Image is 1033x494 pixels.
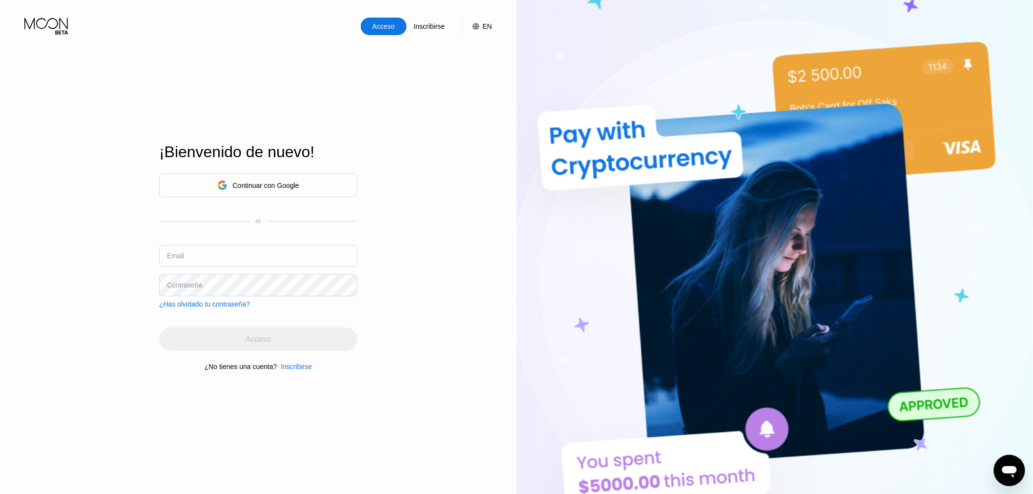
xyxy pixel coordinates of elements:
[159,173,357,197] div: Continuar con Google
[994,455,1025,486] iframe: Botón para iniciar la ventana de mensajería
[159,300,250,308] div: ¿Has olvidado tu contraseña?
[232,182,299,189] div: Continuar con Google
[256,218,261,225] div: or
[281,363,312,370] div: Inscribirse
[159,143,357,161] div: ¡Bienvenido de nuevo!
[167,281,202,289] div: Contraseña
[205,363,277,370] div: ¿No tienes una cuenta?
[167,252,184,260] div: Email
[361,18,407,35] div: Acceso
[372,21,396,31] div: Acceso
[277,363,312,370] div: Inscribirse
[407,18,453,35] div: Inscribirse
[413,21,446,31] div: Inscribirse
[483,22,492,30] div: EN
[462,18,492,35] div: EN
